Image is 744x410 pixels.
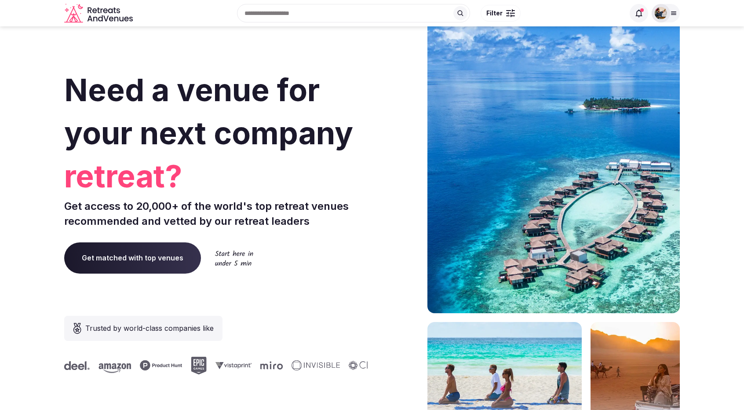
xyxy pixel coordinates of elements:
[486,9,503,18] span: Filter
[64,4,135,23] svg: Retreats and Venues company logo
[64,155,368,198] span: retreat?
[655,7,667,19] img: Cory Sivell
[176,357,192,374] svg: Epic Games company logo
[481,5,521,22] button: Filter
[49,361,75,370] svg: Deel company logo
[64,71,353,152] span: Need a venue for your next company
[85,323,214,333] span: Trusted by world-class companies like
[64,4,135,23] a: Visit the homepage
[245,361,268,370] svg: Miro company logo
[201,362,237,369] svg: Vistaprint company logo
[277,360,325,371] svg: Invisible company logo
[64,199,368,228] p: Get access to 20,000+ of the world's top retreat venues recommended and vetted by our retreat lea...
[64,242,201,273] a: Get matched with top venues
[215,250,253,266] img: Start here in under 5 min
